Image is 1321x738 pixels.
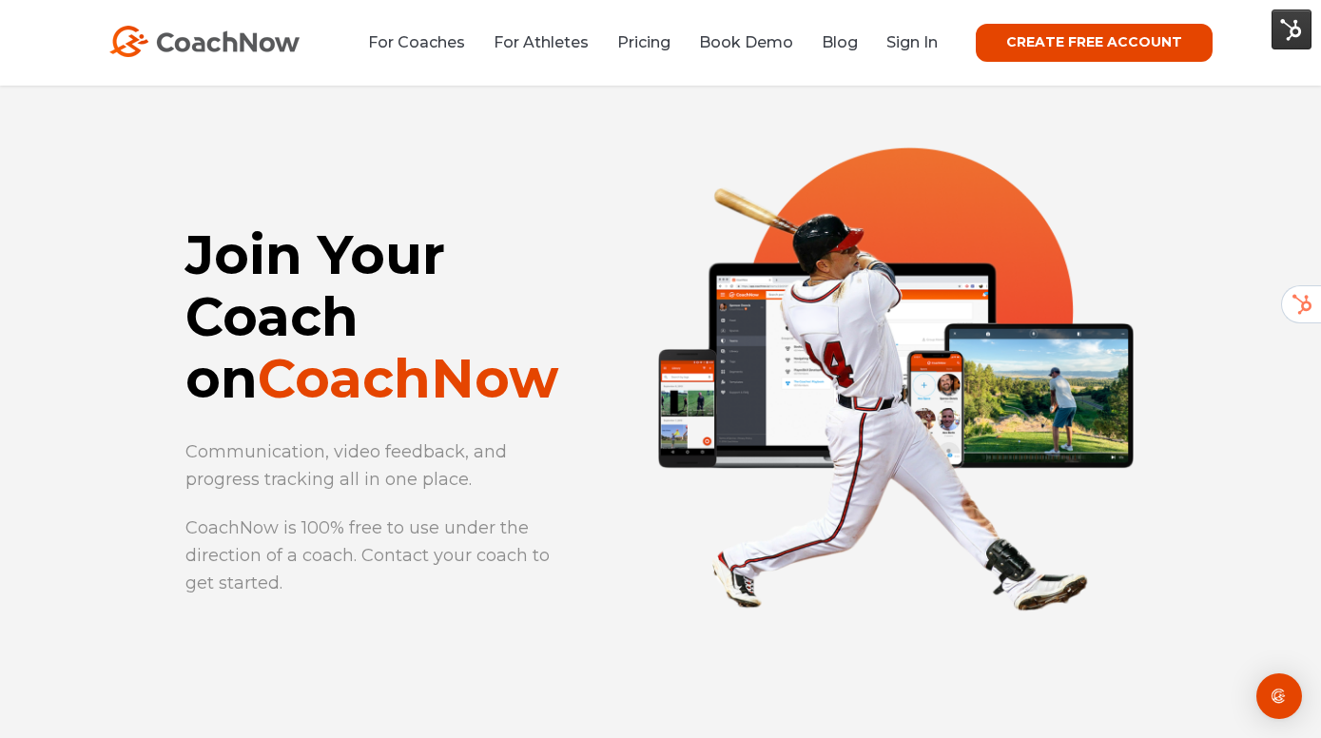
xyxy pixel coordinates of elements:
[258,346,558,411] span: CoachNow
[886,33,938,51] a: Sign In
[185,438,571,494] p: Communication, video feedback, and progress tracking all in one place.
[109,26,300,57] img: CoachNow Logo
[185,224,582,410] h1: Join Your Coach on
[617,33,670,51] a: Pricing
[822,33,858,51] a: Blog
[494,33,589,51] a: For Athletes
[976,24,1213,62] a: CREATE FREE ACCOUNT
[598,52,1194,648] img: CoachNow for Athletes
[1256,673,1302,719] div: Open Intercom Messenger
[368,33,465,51] a: For Coaches
[185,515,571,597] p: CoachNow is 100% free to use under the direction of a coach. Contact your coach to get started.
[1272,10,1311,49] img: HubSpot Tools Menu Toggle
[699,33,793,51] a: Book Demo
